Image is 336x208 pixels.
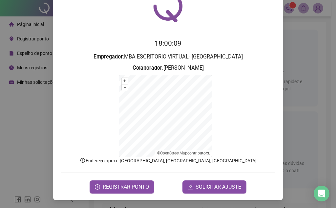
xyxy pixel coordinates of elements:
[80,157,86,163] span: info-circle
[196,183,241,191] span: SOLICITAR AJUSTE
[155,39,181,47] time: 18:00:09
[61,157,275,164] p: Endereço aprox. : [GEOGRAPHIC_DATA], [GEOGRAPHIC_DATA], [GEOGRAPHIC_DATA]
[61,53,275,61] h3: : MBA ESCRITORIO VIRTUAL- [GEOGRAPHIC_DATA]
[122,78,128,84] button: +
[188,184,193,190] span: edit
[157,151,210,155] li: © contributors.
[122,84,128,91] button: –
[160,151,187,155] a: OpenStreetMap
[182,180,246,194] button: editSOLICITAR AJUSTE
[94,54,123,60] strong: Empregador
[133,65,162,71] strong: Colaborador
[90,180,154,194] button: REGISTRAR PONTO
[95,184,100,190] span: clock-circle
[61,64,275,72] h3: : [PERSON_NAME]
[314,186,329,201] div: Open Intercom Messenger
[103,183,149,191] span: REGISTRAR PONTO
